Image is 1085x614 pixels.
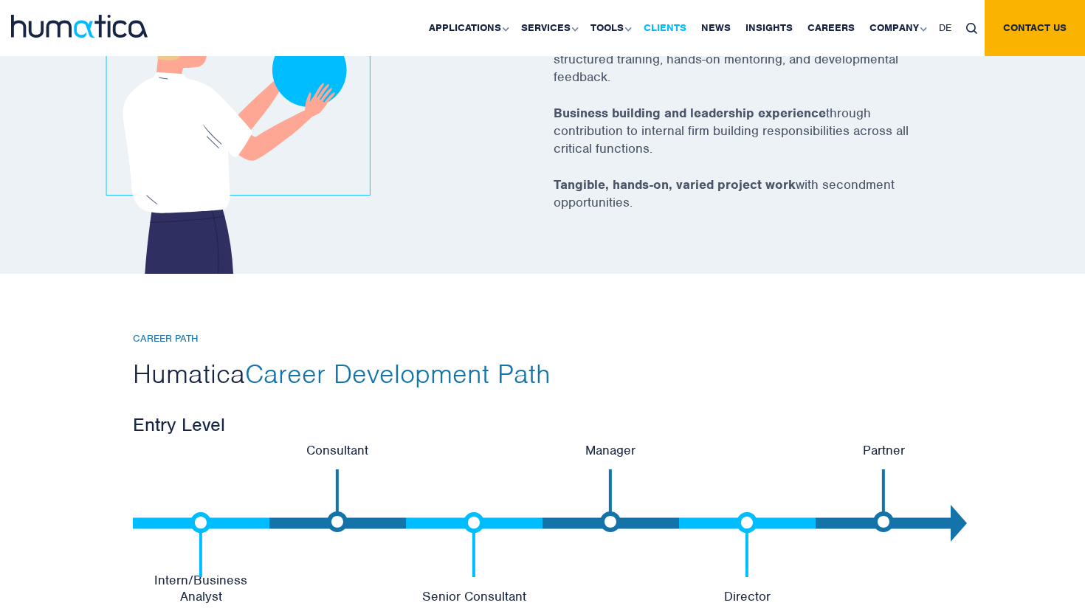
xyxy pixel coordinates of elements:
[133,356,952,390] h2: Humatica
[939,21,951,34] span: DE
[542,442,679,458] p: Manager
[554,176,796,193] strong: Tangible, hands-on, varied project work
[11,15,148,38] img: logo
[737,512,757,576] img: b_line
[245,356,551,390] span: Career Development Path
[873,469,894,532] img: b_line2
[600,469,621,532] img: b_line2
[554,105,826,121] strong: Business building and leadership experience
[133,572,269,604] p: Intern/Business Analyst
[816,442,952,458] p: Partner
[269,442,406,458] p: Consultant
[966,23,977,34] img: search_icon
[679,588,816,604] p: Director
[406,588,542,604] p: Senior Consultant
[133,413,952,436] h3: Entry Level
[554,32,952,104] p: , supported by structured training, hands-on mentoring, and developmental feedback.
[554,104,952,176] p: through contribution to internal firm building responsibilities across all critical functions.
[554,176,952,230] p: with secondment opportunities.
[327,469,348,532] img: b_line2
[951,505,967,542] img: Polygon
[133,333,952,345] h6: CAREER PATH
[464,512,484,576] img: b_line
[190,512,211,576] img: b_line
